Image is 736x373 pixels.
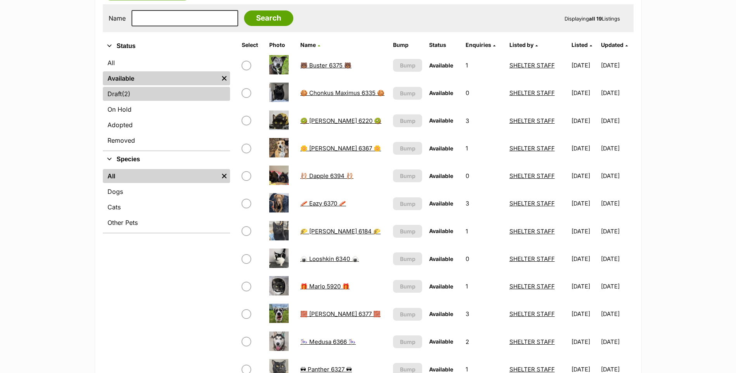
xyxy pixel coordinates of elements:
[509,41,538,48] a: Listed by
[103,102,230,116] a: On Hold
[601,162,633,189] td: [DATE]
[103,200,230,214] a: Cats
[568,273,600,300] td: [DATE]
[568,79,600,106] td: [DATE]
[393,252,422,265] button: Bump
[218,71,230,85] a: Remove filter
[393,169,422,182] button: Bump
[300,283,350,290] a: 🎁 Marlo 5920 🎁
[400,61,416,69] span: Bump
[300,200,346,207] a: 🥓 Eazy 6370 🥓
[509,145,555,152] a: SHELTER STAFF
[400,89,416,97] span: Bump
[462,162,505,189] td: 0
[462,300,505,327] td: 3
[103,185,230,199] a: Dogs
[429,117,453,124] span: Available
[571,41,588,48] span: Listed
[568,135,600,162] td: [DATE]
[462,52,505,79] td: 1
[568,245,600,272] td: [DATE]
[601,328,633,355] td: [DATE]
[393,197,422,210] button: Bump
[589,16,602,22] strong: all 19
[300,366,352,373] a: 🕶 Panther 6327 🕶
[509,200,555,207] a: SHELTER STAFF
[568,300,600,327] td: [DATE]
[400,144,416,152] span: Bump
[509,62,555,69] a: SHELTER STAFF
[462,107,505,134] td: 3
[509,228,555,235] a: SHELTER STAFF
[429,311,453,317] span: Available
[300,338,356,345] a: 🎠 Medusa 6366 🎠
[390,39,425,51] th: Bump
[393,335,422,348] button: Bump
[429,90,453,96] span: Available
[393,280,422,293] button: Bump
[462,245,505,272] td: 0
[509,89,555,97] a: SHELTER STAFF
[393,225,422,238] button: Bump
[429,366,453,373] span: Available
[509,283,555,290] a: SHELTER STAFF
[429,145,453,152] span: Available
[400,255,416,263] span: Bump
[393,59,422,72] button: Bump
[400,338,416,346] span: Bump
[601,41,628,48] a: Updated
[429,228,453,234] span: Available
[103,41,230,51] button: Status
[393,308,422,321] button: Bump
[466,41,495,48] a: Enquiries
[300,41,320,48] a: Name
[103,154,230,164] button: Species
[400,172,416,180] span: Bump
[601,245,633,272] td: [DATE]
[429,173,453,179] span: Available
[568,190,600,217] td: [DATE]
[509,366,555,373] a: SHELTER STAFF
[429,256,453,262] span: Available
[300,117,381,124] a: 🥝 [PERSON_NAME] 6220 🥝
[462,273,505,300] td: 1
[429,283,453,290] span: Available
[462,328,505,355] td: 2
[509,310,555,318] a: SHELTER STAFF
[568,52,600,79] td: [DATE]
[462,218,505,245] td: 1
[393,87,422,100] button: Bump
[103,133,230,147] a: Removed
[601,273,633,300] td: [DATE]
[601,135,633,162] td: [DATE]
[400,117,416,125] span: Bump
[568,328,600,355] td: [DATE]
[300,62,352,69] a: 🐻 Buster 6375 🐻
[103,169,218,183] a: All
[300,228,381,235] a: 🌮 [PERSON_NAME] 6184 🌮
[300,255,359,262] a: 🍙 Looshkin 6340 🍙
[426,39,462,51] th: Status
[565,16,620,22] span: Displaying Listings
[266,39,296,51] th: Photo
[601,218,633,245] td: [DATE]
[103,118,230,132] a: Adopted
[601,79,633,106] td: [DATE]
[103,56,230,70] a: All
[109,15,126,22] label: Name
[103,168,230,233] div: Species
[429,62,453,69] span: Available
[601,300,633,327] td: [DATE]
[466,41,491,48] span: translation missing: en.admin.listings.index.attributes.enquiries
[393,114,422,127] button: Bump
[122,89,130,98] span: (2)
[400,310,416,318] span: Bump
[568,218,600,245] td: [DATE]
[300,145,381,152] a: 🌼 [PERSON_NAME] 6367 🌼
[462,79,505,106] td: 0
[103,216,230,230] a: Other Pets
[429,338,453,345] span: Available
[462,190,505,217] td: 3
[601,190,633,217] td: [DATE]
[393,142,422,155] button: Bump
